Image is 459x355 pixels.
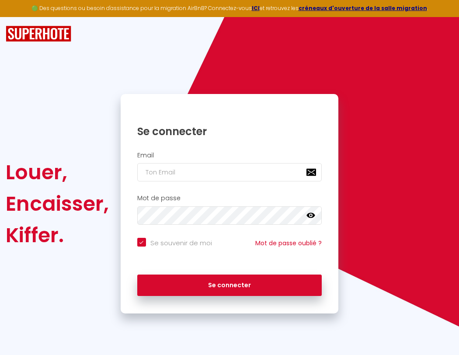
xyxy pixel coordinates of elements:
[6,157,109,188] div: Louer,
[6,219,109,251] div: Kiffer.
[252,4,260,12] a: ICI
[6,188,109,219] div: Encaisser,
[6,26,71,42] img: SuperHote logo
[137,275,322,296] button: Se connecter
[137,163,322,181] input: Ton Email
[137,195,322,202] h2: Mot de passe
[255,239,322,247] a: Mot de passe oublié ?
[299,4,427,12] a: créneaux d'ouverture de la salle migration
[137,152,322,159] h2: Email
[137,125,322,138] h1: Se connecter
